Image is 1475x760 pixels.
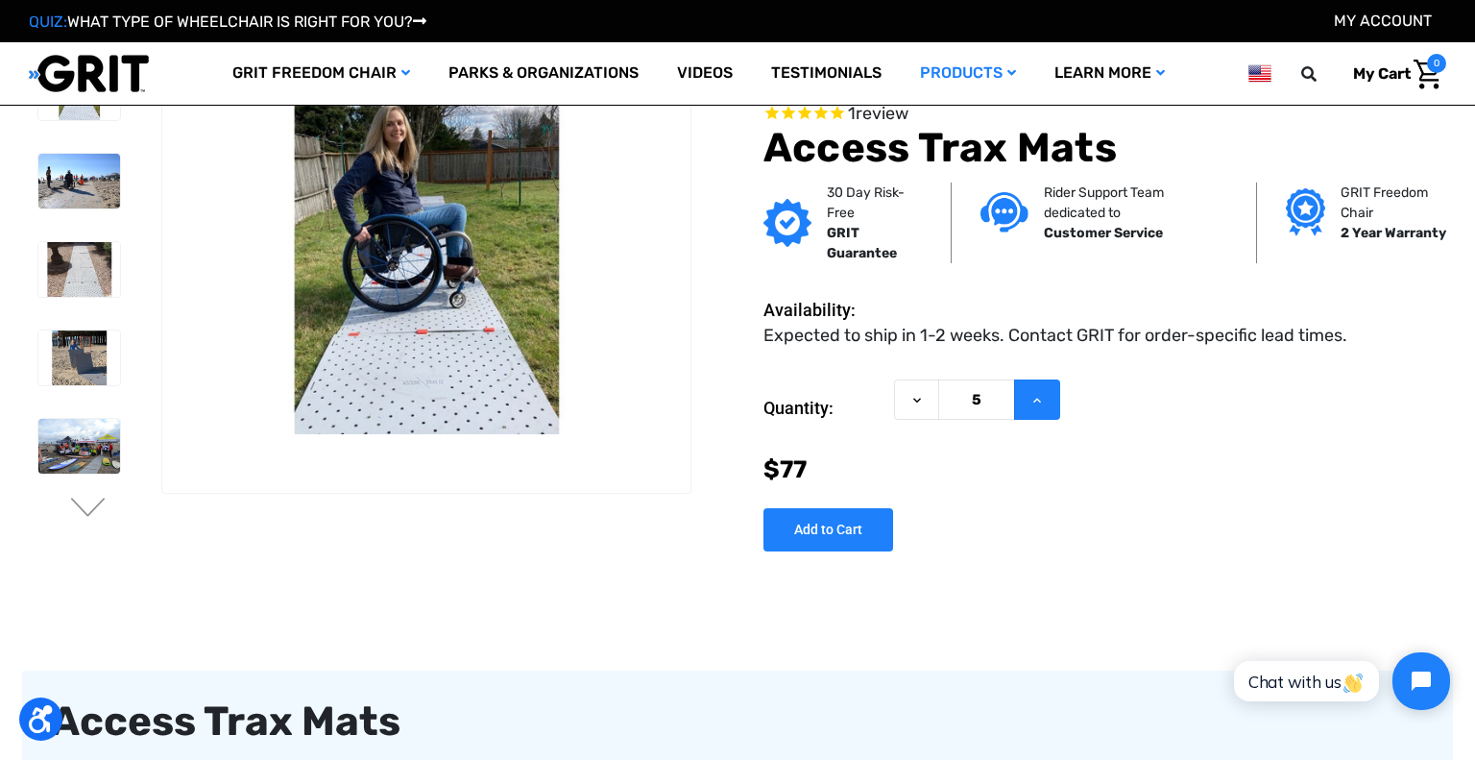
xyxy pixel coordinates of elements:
a: Videos [658,42,752,105]
a: Cart with 0 items [1339,54,1446,94]
p: Rider Support Team dedicated to [1044,183,1227,223]
a: Products [901,42,1035,105]
span: 1 reviews [848,102,908,123]
img: Access Trax Mats [38,242,120,297]
strong: Customer Service [1044,225,1163,241]
span: Rated 5.0 out of 5 stars 1 reviews [763,103,1446,124]
img: Access Trax Mats [162,82,690,434]
img: GRIT Guarantee [763,199,811,247]
span: 0 [1427,54,1446,73]
span: My Cart [1353,64,1411,83]
h1: Access Trax Mats [763,124,1446,172]
dt: Availability: [763,297,884,323]
span: QUIZ: [29,12,67,31]
strong: GRIT Guarantee [827,225,897,261]
img: Access Trax Mats [38,154,120,208]
span: $77 [763,455,807,483]
p: 30 Day Risk-Free [827,183,922,223]
img: GRIT All-Terrain Wheelchair and Mobility Equipment [29,54,149,93]
img: Cart [1414,60,1441,89]
strong: 2 Year Warranty [1341,225,1446,241]
img: Access Trax Mats [38,419,120,474]
img: Customer service [980,192,1028,232]
label: Quantity: [763,380,884,437]
a: Account [1334,12,1432,30]
p: GRIT Freedom Chair [1341,183,1453,223]
img: Access Trax Mats [38,331,120,385]
a: Parks & Organizations [429,42,658,105]
a: GRIT Freedom Chair [213,42,429,105]
img: us.png [1248,61,1271,86]
a: QUIZ:WHAT TYPE OF WHEELCHAIR IS RIGHT FOR YOU? [29,12,426,31]
a: Testimonials [752,42,901,105]
dd: Expected to ship in 1-2 weeks. Contact GRIT for order-specific lead times. [763,323,1347,349]
button: Go to slide 2 of 6 [68,498,109,521]
input: Search [1310,54,1339,94]
img: Grit freedom [1286,188,1325,236]
input: Add to Cart [763,508,893,552]
span: review [856,102,908,123]
div: Access Trax Mats [51,699,1424,744]
a: Learn More [1035,42,1184,105]
iframe: Tidio Chat [1213,636,1466,726]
